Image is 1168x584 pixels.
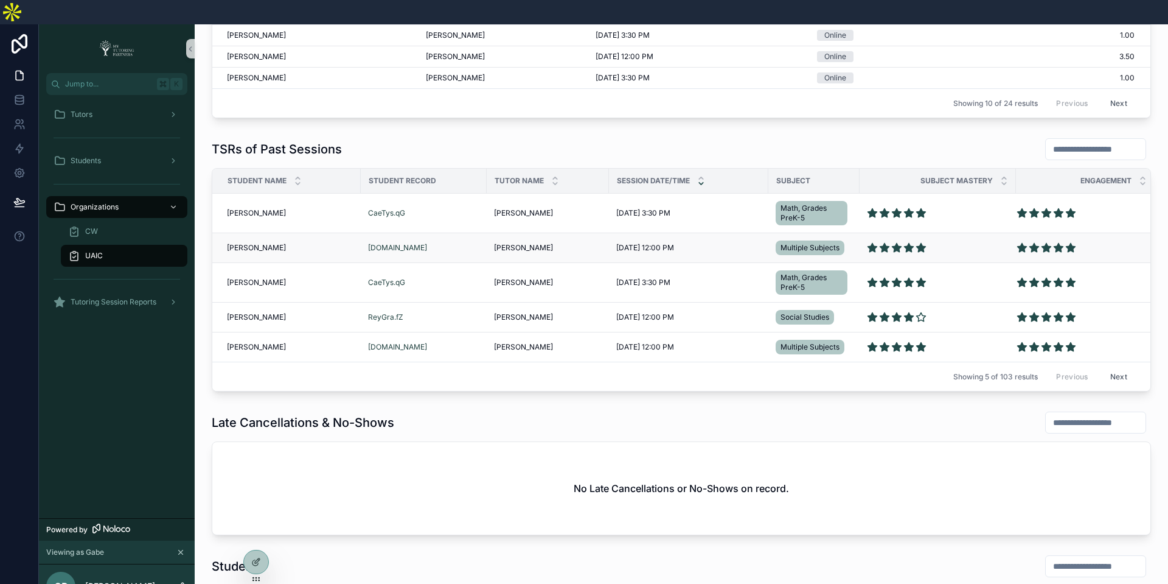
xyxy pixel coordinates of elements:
h1: TSRs of Past Sessions [212,141,342,158]
a: [PERSON_NAME] [494,278,602,287]
span: Organizations [71,202,119,212]
span: [DATE] 3:30 PM [596,30,650,40]
a: Tutors [46,104,187,125]
span: 3.50 [956,52,1135,62]
a: Multiple Subjects [776,238,852,258]
a: Students [46,150,187,172]
span: [PERSON_NAME] [494,312,553,322]
span: 1.00 [956,73,1135,83]
div: Online [824,51,846,62]
a: Tutoring Session Reports [46,291,187,313]
span: Student Name [228,176,287,186]
button: Next [1102,367,1136,386]
button: Next [1102,94,1136,113]
a: Math, Grades PreK-5 [776,199,852,228]
a: [PERSON_NAME] [494,312,602,322]
a: [DATE] 3:30 PM [616,278,761,287]
span: [DATE] 12:00 PM [616,312,674,322]
a: [DATE] 12:00 PM [616,243,761,253]
span: 1.00 [956,30,1135,40]
span: Engagement [1080,176,1131,186]
a: Multiple Subjects [776,337,852,357]
a: [DOMAIN_NAME] [368,342,427,352]
span: [PERSON_NAME] [426,73,485,83]
span: Showing 10 of 24 results [953,99,1038,108]
span: Multiple Subjects [780,342,839,352]
a: [PERSON_NAME] [227,278,353,287]
span: CW [85,227,98,236]
span: Tutor Name [495,176,544,186]
span: [PERSON_NAME] [227,30,286,40]
a: CW [61,220,187,242]
span: Powered by [46,525,88,535]
a: CaeTys.qG [368,278,479,287]
span: [PERSON_NAME] [494,278,553,287]
span: [DATE] 12:00 PM [616,342,674,352]
a: [DOMAIN_NAME] [368,243,479,253]
a: [DATE] 3:30 PM [616,208,761,218]
span: [DATE] 12:00 PM [596,52,653,62]
a: [PERSON_NAME] [227,208,353,218]
span: Multiple Subjects [780,243,839,253]
span: Viewing as Gabe [46,547,104,557]
a: ReyGra.fZ [368,312,403,322]
span: Tutoring Session Reports [71,297,156,307]
a: CaeTys.qG [368,208,405,218]
a: Powered by [39,518,195,541]
a: ReyGra.fZ [368,312,479,322]
span: [PERSON_NAME] [227,342,286,352]
img: App logo [96,39,138,58]
a: [PERSON_NAME] [494,342,602,352]
span: Subject Mastery [920,176,993,186]
a: [PERSON_NAME] [227,312,353,322]
span: [PERSON_NAME] [227,278,286,287]
span: [DATE] 12:00 PM [616,243,674,253]
a: Math, Grades PreK-5 [776,268,852,297]
h1: Students [212,558,264,575]
span: [PERSON_NAME] [227,312,286,322]
span: Social Studies [780,312,829,322]
span: [PERSON_NAME] [494,243,553,253]
span: [PERSON_NAME] [227,52,286,62]
span: Tutors [71,110,92,119]
span: Math, Grades PreK-5 [780,273,843,292]
a: [PERSON_NAME] [494,243,602,253]
span: Student Record [369,176,436,186]
span: [PERSON_NAME] [494,342,553,352]
span: Subject [776,176,810,186]
span: Session Date/Time [617,176,690,186]
a: Organizations [46,196,187,218]
h2: No Late Cancellations or No-Shows on record. [574,481,789,496]
h1: Late Cancellations & No-Shows [212,414,394,431]
a: [DATE] 12:00 PM [616,342,761,352]
a: UAIC [61,245,187,267]
a: CaeTys.qG [368,278,405,287]
span: [PERSON_NAME] [227,208,286,218]
span: [DATE] 3:30 PM [616,278,670,287]
span: K [172,79,181,89]
span: [DATE] 3:30 PM [616,208,670,218]
a: [PERSON_NAME] [227,342,353,352]
span: Showing 5 of 103 results [953,372,1038,382]
span: [DATE] 3:30 PM [596,73,650,83]
span: [PERSON_NAME] [426,52,485,62]
a: Social Studies [776,308,852,327]
a: [DOMAIN_NAME] [368,243,427,253]
span: UAIC [85,251,103,261]
span: [PERSON_NAME] [227,73,286,83]
a: [DATE] 12:00 PM [616,312,761,322]
div: scrollable content [39,95,195,329]
span: Math, Grades PreK-5 [780,203,843,223]
a: [DOMAIN_NAME] [368,342,479,352]
button: Jump to...K [46,73,187,95]
a: [PERSON_NAME] [494,208,602,218]
div: Online [824,30,846,41]
a: CaeTys.qG [368,208,479,218]
div: Online [824,72,846,83]
span: Jump to... [65,79,152,89]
